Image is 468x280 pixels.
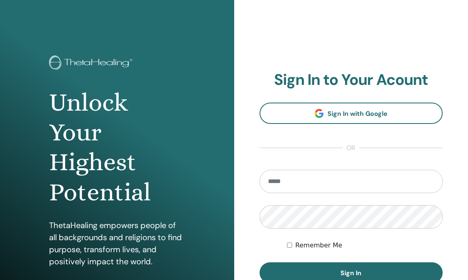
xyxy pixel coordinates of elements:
div: Keep me authenticated indefinitely or until I manually logout [287,241,443,250]
span: Sign In with Google [328,109,388,118]
p: ThetaHealing empowers people of all backgrounds and religions to find purpose, transform lives, a... [49,219,185,268]
a: Sign In with Google [260,103,443,124]
label: Remember Me [295,241,342,250]
h1: Unlock Your Highest Potential [49,88,185,208]
span: Sign In [340,269,361,277]
h2: Sign In to Your Acount [260,71,443,89]
span: or [342,143,359,153]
